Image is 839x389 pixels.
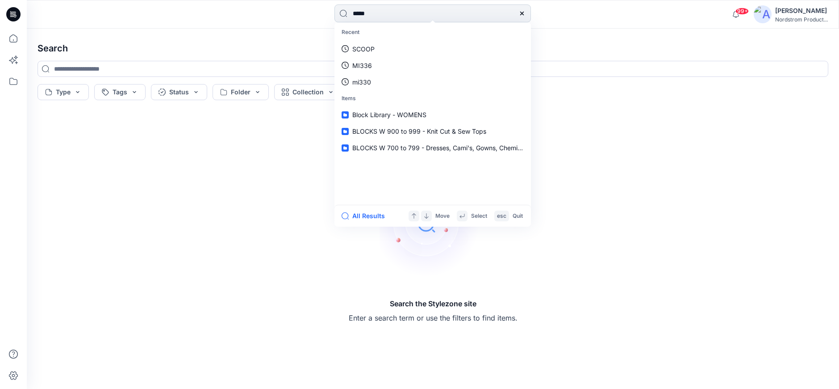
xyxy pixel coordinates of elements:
[513,211,523,221] p: Quit
[94,84,146,100] button: Tags
[336,140,529,156] a: BLOCKS W 700 to 799 - Dresses, Cami's, Gowns, Chemise
[775,5,828,16] div: [PERSON_NAME]
[336,74,529,90] a: mi330
[336,123,529,140] a: BLOCKS W 900 to 999 - Knit Cut & Sew Tops
[349,313,518,323] p: Enter a search term or use the filters to find items.
[336,90,529,107] p: Items
[754,5,772,23] img: avatar
[471,211,487,221] p: Select
[336,41,529,57] a: SCOOP
[352,144,524,152] span: BLOCKS W 700 to 799 - Dresses, Cami's, Gowns, Chemise
[274,84,342,100] button: Collection
[349,298,518,309] h5: Search the Stylezone site
[352,111,426,118] span: Block Library - WOMENS
[735,8,749,15] span: 99+
[336,106,529,123] a: Block Library - WOMENS
[342,211,391,221] button: All Results
[336,24,529,41] p: Recent
[352,127,486,135] span: BLOCKS W 900 to 999 - Knit Cut & Sew Tops
[352,61,372,70] p: MI336
[497,211,506,221] p: esc
[352,77,371,87] p: mi330
[435,211,450,221] p: Move
[151,84,207,100] button: Status
[213,84,269,100] button: Folder
[352,44,375,54] p: SCOOP
[38,84,89,100] button: Type
[775,16,828,23] div: Nordstrom Product...
[336,57,529,74] a: MI336
[30,36,835,61] h4: Search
